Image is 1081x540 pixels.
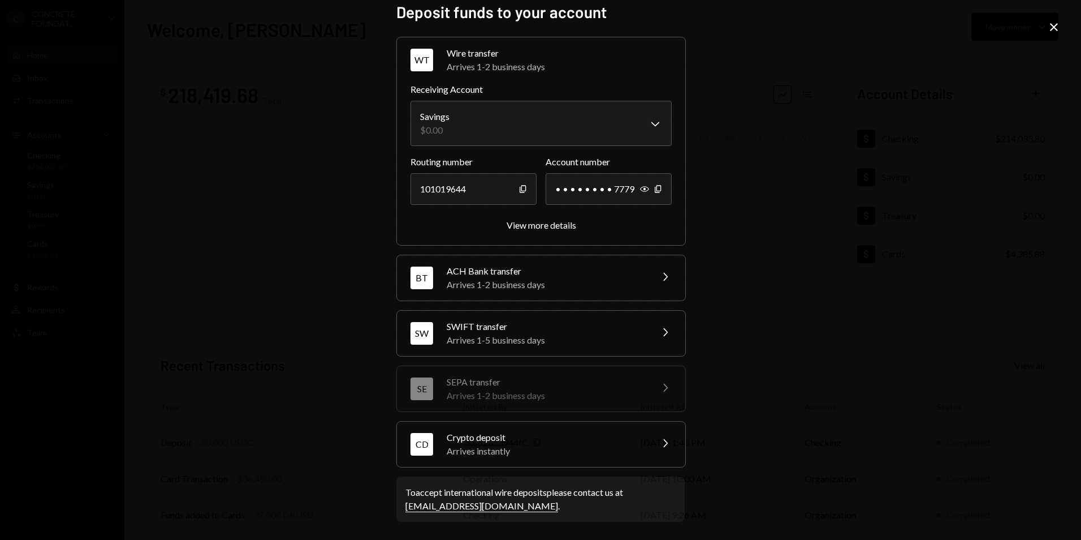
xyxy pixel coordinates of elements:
div: View more details [507,220,576,230]
div: • • • • • • • • 7779 [546,173,672,205]
button: Receiving Account [410,101,672,146]
button: CDCrypto depositArrives instantly [397,422,685,467]
button: View more details [507,220,576,232]
div: Arrives 1-2 business days [447,60,672,74]
button: SWSWIFT transferArrives 1-5 business days [397,311,685,356]
button: SESEPA transferArrives 1-2 business days [397,366,685,412]
div: SW [410,322,433,345]
div: To accept international wire deposits please contact us at . [405,486,676,513]
div: Arrives 1-2 business days [447,278,645,292]
div: Arrives instantly [447,444,645,458]
label: Receiving Account [410,83,672,96]
div: ACH Bank transfer [447,264,645,278]
div: SWIFT transfer [447,320,645,333]
div: SEPA transfer [447,375,645,389]
a: [EMAIL_ADDRESS][DOMAIN_NAME] [405,500,558,512]
label: Routing number [410,155,537,169]
div: Arrives 1-2 business days [447,389,645,402]
div: Arrives 1-5 business days [447,333,645,347]
h2: Deposit funds to your account [396,1,685,23]
button: WTWire transferArrives 1-2 business days [397,37,685,83]
div: Wire transfer [447,46,672,60]
label: Account number [546,155,672,169]
div: WTWire transferArrives 1-2 business days [410,83,672,232]
div: WT [410,49,433,71]
div: Crypto deposit [447,431,645,444]
div: BT [410,267,433,289]
div: 101019644 [410,173,537,205]
div: SE [410,378,433,400]
div: CD [410,433,433,456]
button: BTACH Bank transferArrives 1-2 business days [397,255,685,301]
